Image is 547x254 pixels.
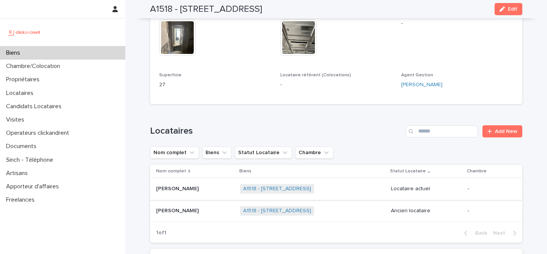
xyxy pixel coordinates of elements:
p: Locataires [3,90,40,97]
p: Propriétaires [3,76,46,83]
p: Documents [3,143,43,150]
p: - [468,186,510,192]
p: Apporteur d'affaires [3,183,65,190]
button: Edit [495,3,522,15]
h1: Locataires [150,126,403,137]
span: Back [471,230,487,236]
p: Locataire actuel [391,186,462,192]
a: [PERSON_NAME] [401,81,443,89]
a: A1518 - [STREET_ADDRESS] [243,208,311,214]
span: Superficie [159,73,182,77]
p: Ancien locataire [391,208,462,214]
p: 27 [159,81,271,89]
p: 1 of 1 [150,224,172,242]
tr: [PERSON_NAME][PERSON_NAME] A1518 - [STREET_ADDRESS] Locataire actuel- [150,178,522,200]
span: Locataire référent (Colocations) [280,73,351,77]
p: - [280,81,392,89]
button: Statut Locataire [235,147,292,159]
p: Chambre [467,167,487,175]
span: Add New [495,129,517,134]
p: Statut Locataire [390,167,426,175]
p: Operateurs clickandrent [3,129,75,137]
tr: [PERSON_NAME][PERSON_NAME] A1518 - [STREET_ADDRESS] Ancien locataire- [150,200,522,222]
p: Biens [239,167,251,175]
p: - [401,19,513,27]
input: Search [406,125,478,137]
button: Back [458,230,490,237]
button: Chambre [295,147,334,159]
p: Freelances [3,196,41,204]
a: Add New [482,125,522,137]
p: Candidats Locataires [3,103,68,110]
a: A1518 - [STREET_ADDRESS] [243,186,311,192]
h2: A1518 - [STREET_ADDRESS] [150,4,262,15]
button: Biens [202,147,232,159]
p: Visites [3,116,30,123]
p: Sinch - Téléphone [3,156,59,164]
span: Agent Gestion [401,73,433,77]
span: Next [493,230,510,236]
p: Chambre/Colocation [3,63,66,70]
p: [PERSON_NAME] [156,184,200,192]
span: Edit [508,6,517,12]
p: Nom complet [156,167,186,175]
button: Nom complet [150,147,199,159]
p: - [468,208,510,214]
button: Next [490,230,522,237]
img: UCB0brd3T0yccxBKYDjQ [6,25,43,40]
p: Biens [3,49,26,57]
p: Artisans [3,170,34,177]
p: [PERSON_NAME] [156,206,200,214]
